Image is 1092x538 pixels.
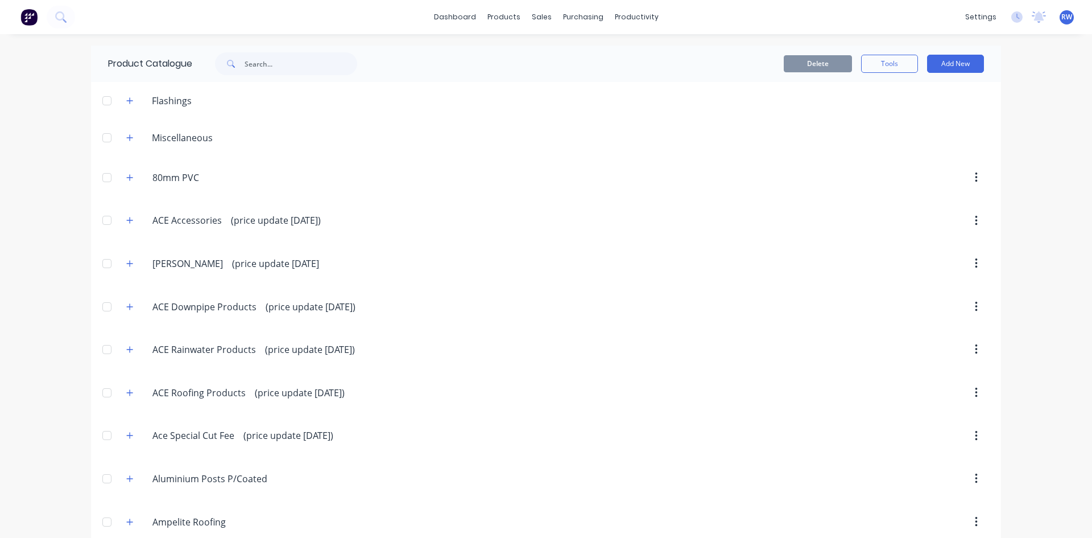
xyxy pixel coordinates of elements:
input: Enter category name [152,300,367,314]
div: Flashings [143,94,201,108]
input: Enter category name [152,386,357,400]
a: dashboard [428,9,482,26]
input: Search... [245,52,357,75]
div: sales [526,9,557,26]
button: Delete [784,55,852,72]
img: Factory [20,9,38,26]
input: Enter category name [152,515,287,529]
input: Enter category name [152,257,320,270]
div: Miscellaneous [143,131,222,145]
input: Enter category name [152,343,372,356]
span: RW [1061,12,1072,22]
div: productivity [609,9,664,26]
input: Enter category name [152,213,333,227]
div: products [482,9,526,26]
input: Enter category name [152,472,287,486]
div: settings [959,9,1002,26]
input: Enter category name [152,171,287,184]
button: Tools [861,55,918,73]
button: Add New [927,55,984,73]
div: purchasing [557,9,609,26]
div: Product Catalogue [91,46,192,82]
input: Enter category name [152,429,349,442]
